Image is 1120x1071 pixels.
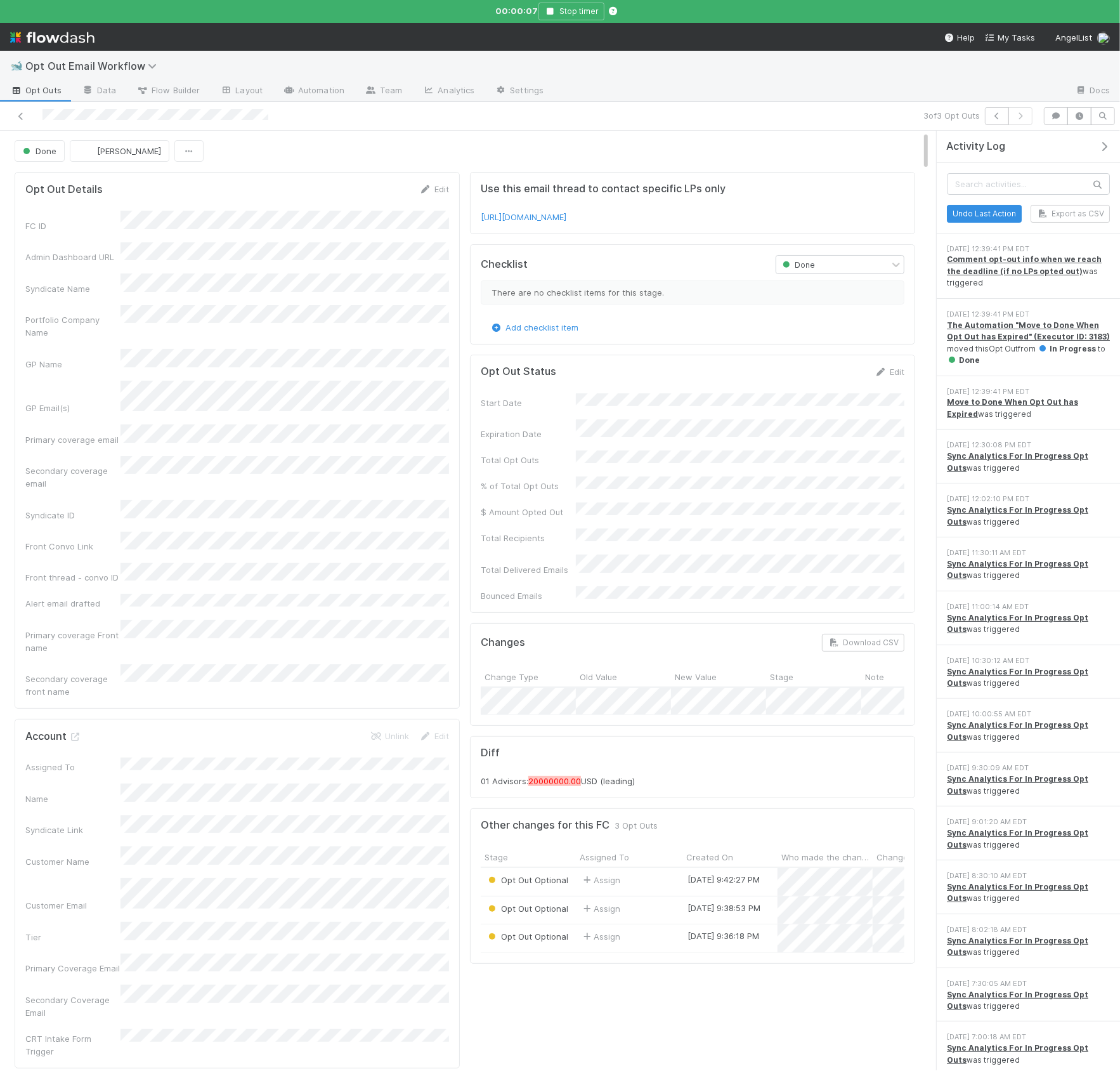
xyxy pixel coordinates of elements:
[947,817,1110,827] div: [DATE] 9:01:20 AM EDT
[538,3,604,20] button: Stop timer
[822,634,904,652] button: Download CSV
[481,258,528,271] h5: Checklist
[70,140,169,162] button: [PERSON_NAME]
[25,962,120,975] div: Primary Coverage Email
[861,667,956,687] div: Note
[580,851,629,864] span: Assigned To
[25,931,120,943] div: Tier
[412,81,485,102] a: Analytics
[481,563,576,576] div: Total Delivered Emails
[947,558,1110,582] div: was triggered
[781,851,869,864] span: Who made the changes
[481,428,576,440] div: Expiration Date
[1055,32,1092,43] span: AngelList
[581,874,620,886] div: Assign
[947,667,1088,688] a: Sync Analytics For In Progress Opt Outs
[486,903,568,914] span: Opt Out Optional
[481,183,904,195] h5: Use this email thread to contact specific LPs only
[81,145,93,157] img: avatar_c597f508-4d28-4c7c-92e0-bd2d0d338f8e.png
[780,260,815,270] span: Done
[947,828,1088,849] strong: Sync Analytics For In Progress Opt Outs
[985,31,1035,44] a: My Tasks
[25,792,120,805] div: Name
[481,532,576,544] div: Total Recipients
[581,776,635,786] span: USD (leading)
[947,309,1110,320] div: [DATE] 12:39:41 PM EDT
[355,81,412,102] a: Team
[481,589,576,602] div: Bounced Emails
[25,673,120,698] div: Secondary coverage front name
[687,930,759,942] div: [DATE] 9:36:18 PM
[947,397,1078,418] a: Move to Done When Opt Out has Expired
[25,509,120,522] div: Syndicate ID
[947,450,1110,474] div: was triggered
[528,776,581,786] span: 20000000.00
[947,827,1110,851] div: was triggered
[485,851,508,864] span: Stage
[72,81,126,102] a: Data
[947,494,1110,504] div: [DATE] 12:02:10 PM EDT
[615,819,658,832] span: 3 Opt Outs
[687,902,760,914] div: [DATE] 9:38:53 PM
[947,936,1088,957] strong: Sync Analytics For In Progress Opt Outs
[946,140,1005,153] span: Activity Log
[947,386,1110,397] div: [DATE] 12:39:41 PM EDT
[15,140,65,162] button: Done
[947,397,1110,420] div: was triggered
[947,720,1088,741] a: Sync Analytics For In Progress Opt Outs
[486,931,568,942] span: Opt Out Optional
[947,205,1022,223] button: Undo Last Action
[273,81,355,102] a: Automation
[947,451,1088,472] a: Sync Analytics For In Progress Opt Outs
[947,173,1110,195] input: Search activities...
[947,254,1102,275] a: Comment opt-out info when we reach the deadline (if no LPs opted out)
[25,358,120,371] div: GP Name
[25,282,120,295] div: Syndicate Name
[947,504,1110,528] div: was triggered
[25,597,120,610] div: Alert email drafted
[20,146,56,156] span: Done
[947,1032,1110,1042] div: [DATE] 7:00:18 AM EDT
[25,251,120,263] div: Admin Dashboard URL
[495,4,533,17] span: 00:00:07
[486,902,568,915] div: Opt Out Optional
[370,731,409,741] a: Unlink
[947,978,1110,989] div: [DATE] 7:30:05 AM EDT
[210,81,273,102] a: Layout
[481,819,609,832] h5: Other changes for this FC
[875,367,904,377] a: Edit
[486,875,568,885] span: Opt Out Optional
[947,320,1110,367] div: moved this Opt Out from to
[947,989,1110,1013] div: was triggered
[947,440,1110,450] div: [DATE] 12:30:08 PM EDT
[581,930,620,943] span: Assign
[947,244,1110,254] div: [DATE] 12:39:41 PM EDT
[947,320,1110,341] a: The Automation "Move to Done When Opt Out has Expired" (Executor ID: 3183)
[947,774,1088,795] a: Sync Analytics For In Progress Opt Outs
[947,613,1088,634] a: Sync Analytics For In Progress Opt Outs
[947,655,1110,666] div: [DATE] 10:30:12 AM EDT
[10,84,62,96] span: Opt Outs
[481,365,556,378] h5: Opt Out Status
[25,220,120,232] div: FC ID
[947,924,1110,935] div: [DATE] 8:02:18 AM EDT
[947,1042,1110,1066] div: was triggered
[136,84,200,96] span: Flow Builder
[947,559,1088,580] strong: Sync Analytics For In Progress Opt Outs
[25,994,120,1019] div: Secondary Coverage Email
[419,731,449,741] a: Edit
[481,747,904,759] h5: Diff
[947,773,1110,797] div: was triggered
[947,548,1110,558] div: [DATE] 11:30:11 AM EDT
[25,540,120,553] div: Front Convo Link
[947,709,1110,719] div: [DATE] 10:00:55 AM EDT
[25,629,120,654] div: Primary coverage Front name
[481,506,576,518] div: $ Amount Opted Out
